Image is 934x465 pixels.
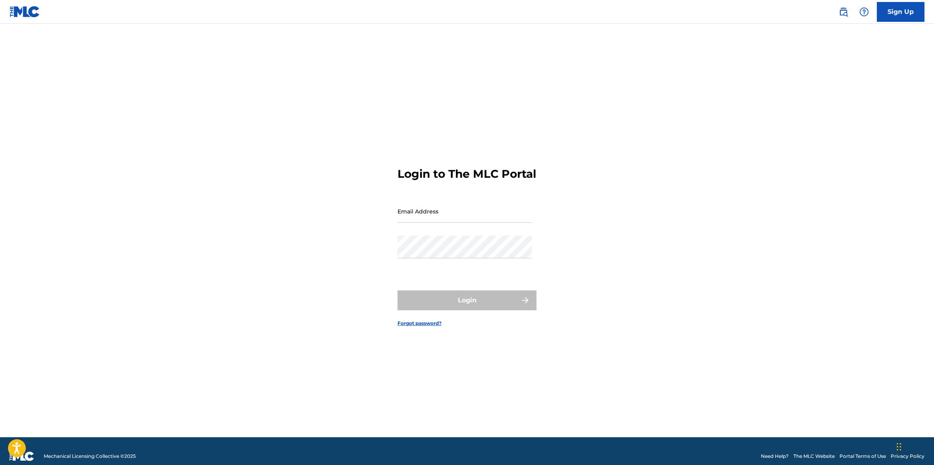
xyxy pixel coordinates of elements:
[856,4,872,20] div: Help
[894,427,934,465] iframe: Chat Widget
[761,453,789,460] a: Need Help?
[877,2,924,22] a: Sign Up
[859,7,869,17] img: help
[10,6,40,17] img: MLC Logo
[10,452,34,461] img: logo
[839,7,848,17] img: search
[44,453,136,460] span: Mechanical Licensing Collective © 2025
[398,320,442,327] a: Forgot password?
[891,453,924,460] a: Privacy Policy
[836,4,851,20] a: Public Search
[897,435,901,459] div: Drag
[839,453,886,460] a: Portal Terms of Use
[793,453,835,460] a: The MLC Website
[398,167,536,181] h3: Login to The MLC Portal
